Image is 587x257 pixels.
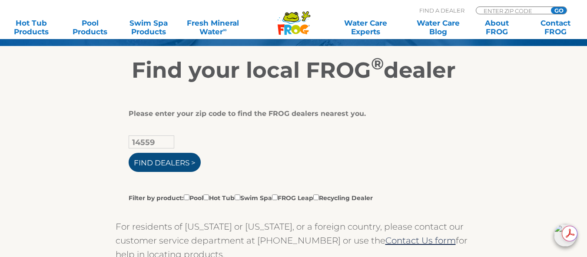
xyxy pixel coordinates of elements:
sup: ® [371,54,384,73]
a: Hot TubProducts [9,19,54,36]
a: ContactFROG [533,19,578,36]
div: Please enter your zip code to find the FROG dealers nearest you. [129,109,452,118]
p: Find A Dealer [419,7,464,14]
a: Water CareBlog [415,19,461,36]
h2: Find your local FROG dealer [27,57,561,83]
a: Contact Us form [385,235,456,246]
input: Filter by product:PoolHot TubSwim SpaFROG LeapRecycling Dealer [184,194,189,200]
sup: ∞ [223,26,227,33]
a: Fresh MineralWater∞ [185,19,242,36]
a: Swim SpaProducts [126,19,172,36]
img: openIcon [554,224,577,247]
input: Find Dealers > [129,153,201,172]
a: Water CareExperts [328,19,402,36]
input: Zip Code Form [483,7,541,14]
a: AboutFROG [474,19,520,36]
input: Filter by product:PoolHot TubSwim SpaFROG LeapRecycling Dealer [235,194,240,200]
input: GO [551,7,567,14]
input: Filter by product:PoolHot TubSwim SpaFROG LeapRecycling Dealer [272,194,278,200]
label: Filter by product: Pool Hot Tub Swim Spa FROG Leap Recycling Dealer [129,193,373,202]
a: PoolProducts [67,19,113,36]
input: Filter by product:PoolHot TubSwim SpaFROG LeapRecycling Dealer [203,194,209,200]
input: Filter by product:PoolHot TubSwim SpaFROG LeapRecycling Dealer [313,194,319,200]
